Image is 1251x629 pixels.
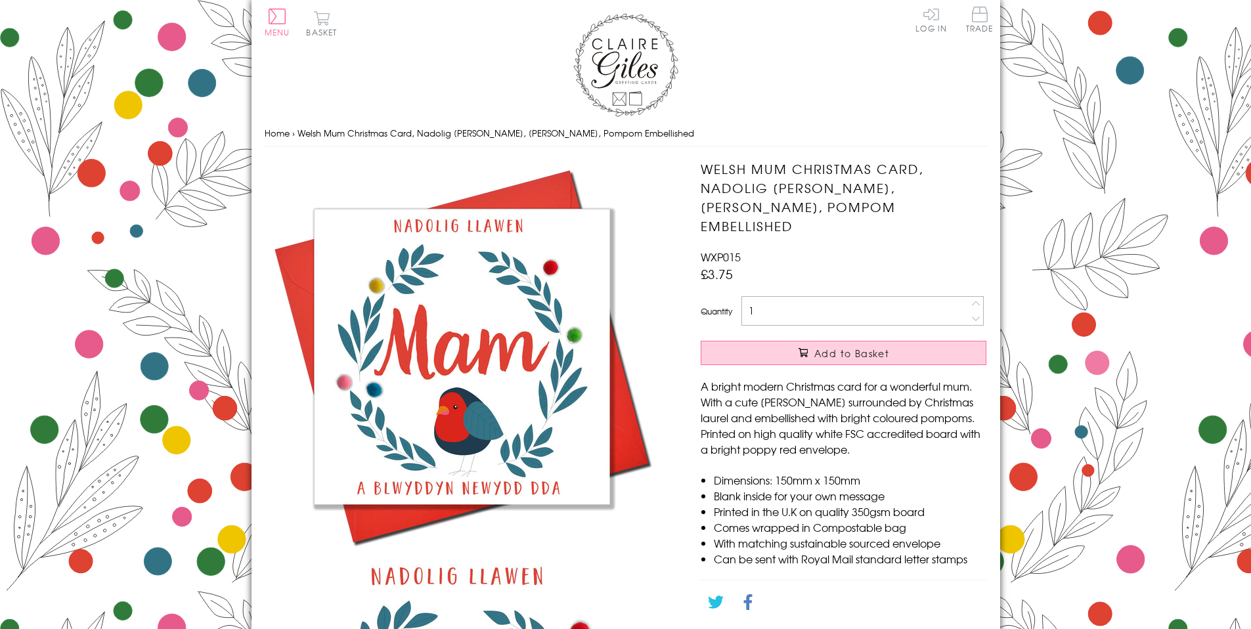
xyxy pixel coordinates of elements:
li: With matching sustainable sourced envelope [714,535,986,551]
span: WXP015 [701,249,741,265]
button: Add to Basket [701,341,986,365]
a: Trade [966,7,994,35]
span: Trade [966,7,994,32]
span: £3.75 [701,265,733,283]
img: Welsh Mum Christmas Card, Nadolig Llawen Mam, Robin, Pompom Embellished [265,160,659,553]
span: Add to Basket [814,347,889,360]
a: Log In [915,7,947,32]
button: Basket [304,11,340,36]
li: Printed in the U.K on quality 350gsm board [714,504,986,519]
label: Quantity [701,305,732,317]
li: Blank inside for your own message [714,488,986,504]
span: Menu [265,26,290,38]
img: Claire Giles Greetings Cards [573,13,678,117]
li: Can be sent with Royal Mail standard letter stamps [714,551,986,567]
span: Welsh Mum Christmas Card, Nadolig [PERSON_NAME], [PERSON_NAME], Pompom Embellished [297,127,694,139]
h1: Welsh Mum Christmas Card, Nadolig [PERSON_NAME], [PERSON_NAME], Pompom Embellished [701,160,986,235]
p: A bright modern Christmas card for a wonderful mum. With a cute [PERSON_NAME] surrounded by Chris... [701,378,986,457]
button: Menu [265,9,290,36]
a: Home [265,127,290,139]
nav: breadcrumbs [265,120,987,147]
span: › [292,127,295,139]
li: Comes wrapped in Compostable bag [714,519,986,535]
li: Dimensions: 150mm x 150mm [714,472,986,488]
